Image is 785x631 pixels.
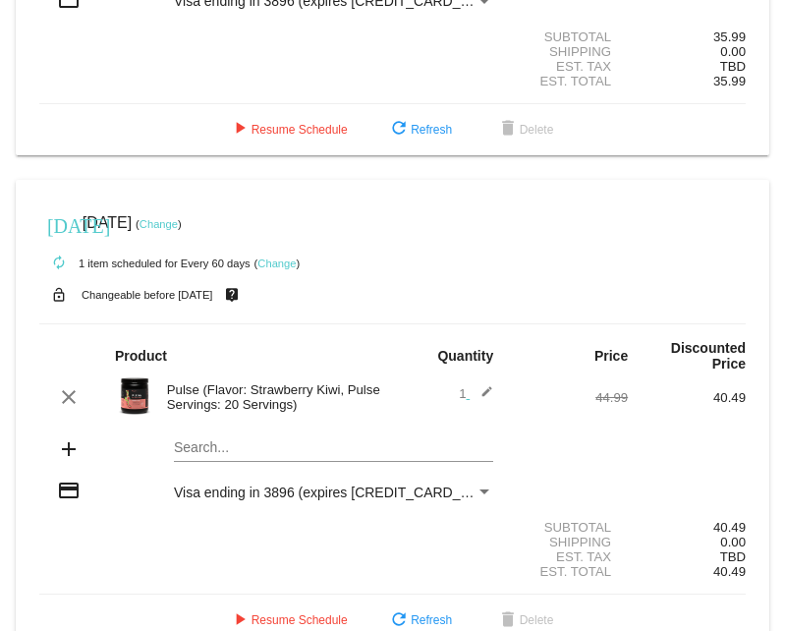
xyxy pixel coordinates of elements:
button: Resume Schedule [212,112,364,147]
small: Changeable before [DATE] [82,289,213,301]
a: Change [140,218,178,230]
div: Est. Tax [510,59,628,74]
span: TBD [720,549,746,564]
div: 35.99 [628,29,746,44]
img: Image-1-Carousel-Pulse-20S-Strw-Kiwi-Trransp.png [115,376,154,416]
mat-icon: play_arrow [228,118,252,142]
div: Est. Tax [510,549,628,564]
span: 0.00 [720,535,746,549]
mat-icon: credit_card [57,479,81,502]
div: Est. Total [510,74,628,88]
span: 1 [459,386,493,401]
mat-icon: refresh [387,118,411,142]
div: Subtotal [510,29,628,44]
mat-icon: lock_open [47,282,71,308]
span: Refresh [387,613,452,627]
div: 44.99 [510,390,628,405]
input: Search... [174,440,493,456]
strong: Discounted Price [671,340,746,372]
small: ( ) [136,218,182,230]
div: 40.49 [628,390,746,405]
div: Shipping [510,44,628,59]
mat-icon: edit [470,385,493,409]
strong: Price [594,348,628,364]
div: Subtotal [510,520,628,535]
small: 1 item scheduled for Every 60 days [39,258,251,269]
span: Resume Schedule [228,613,348,627]
strong: Product [115,348,167,364]
span: Delete [496,123,554,137]
mat-select: Payment Method [174,485,493,500]
strong: Quantity [437,348,493,364]
button: Delete [480,112,570,147]
mat-icon: delete [496,118,520,142]
span: 0.00 [720,44,746,59]
span: Delete [496,613,554,627]
mat-icon: [DATE] [47,212,71,236]
span: TBD [720,59,746,74]
mat-icon: autorenew [47,252,71,275]
mat-icon: add [57,437,81,461]
button: Refresh [371,112,468,147]
div: Shipping [510,535,628,549]
div: 40.49 [628,520,746,535]
div: Pulse (Flavor: Strawberry Kiwi, Pulse Servings: 20 Servings) [157,382,393,412]
span: Visa ending in 3896 (expires [CREDIT_CARD_DATA]) [174,485,503,500]
span: Resume Schedule [228,123,348,137]
a: Change [257,258,296,269]
small: ( ) [254,258,301,269]
span: 40.49 [713,564,746,579]
span: Refresh [387,123,452,137]
mat-icon: live_help [220,282,244,308]
mat-icon: clear [57,385,81,409]
div: Est. Total [510,564,628,579]
span: 35.99 [713,74,746,88]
